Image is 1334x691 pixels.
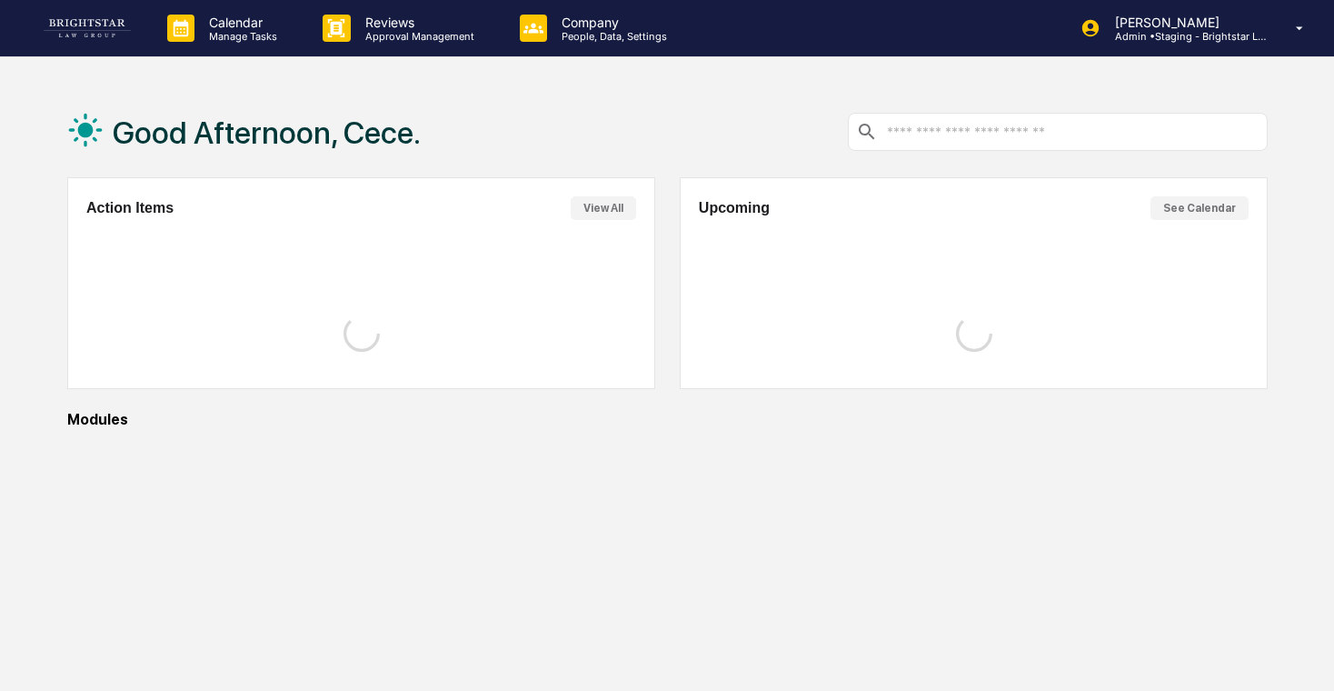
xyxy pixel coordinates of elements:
p: Company [547,15,676,30]
h1: Good Afternoon, Cece. [113,115,421,151]
h2: Upcoming [699,200,770,216]
button: See Calendar [1150,196,1249,220]
p: Admin • Staging - Brightstar Law Group [1100,30,1269,43]
p: [PERSON_NAME] [1100,15,1269,30]
button: View All [571,196,636,220]
p: Approval Management [351,30,483,43]
p: Manage Tasks [194,30,286,43]
p: Calendar [194,15,286,30]
img: logo [44,19,131,37]
h2: Action Items [86,200,174,216]
p: People, Data, Settings [547,30,676,43]
p: Reviews [351,15,483,30]
div: Modules [67,411,1268,428]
